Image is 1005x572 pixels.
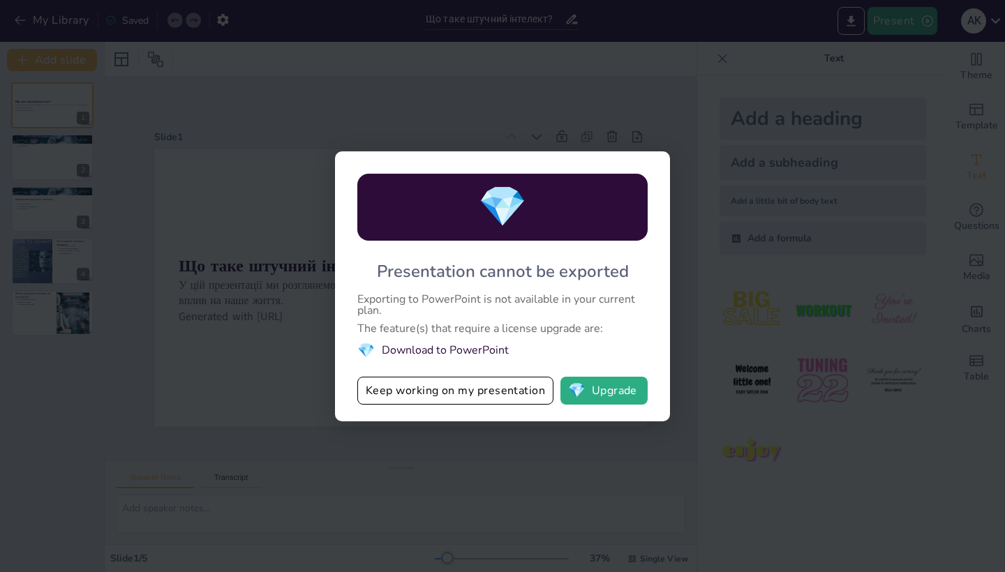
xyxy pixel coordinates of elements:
button: Keep working on my presentation [357,377,553,405]
span: diamond [568,384,586,398]
span: diamond [357,341,375,360]
div: The feature(s) that require a license upgrade are: [357,323,648,334]
li: Download to PowerPoint [357,341,648,360]
span: diamond [478,180,527,234]
button: diamondUpgrade [560,377,648,405]
div: Presentation cannot be exported [377,260,629,283]
div: Exporting to PowerPoint is not available in your current plan. [357,294,648,316]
